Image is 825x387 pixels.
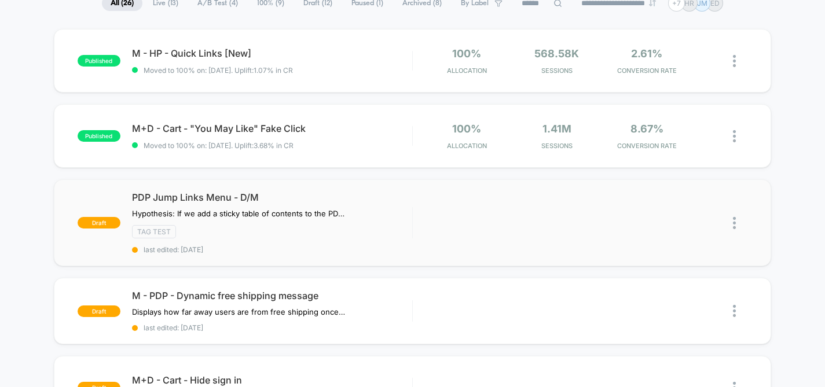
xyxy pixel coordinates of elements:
[733,305,736,317] img: close
[78,217,120,228] span: draft
[733,217,736,229] img: close
[515,67,599,75] span: Sessions
[542,123,571,135] span: 1.41M
[132,209,347,218] span: Hypothesis: If we add a sticky table of contents to the PDP we can expect to see an increase in a...
[78,55,120,67] span: published
[132,374,412,386] span: M+D - Cart - Hide sign in
[132,323,412,332] span: last edited: [DATE]
[630,123,663,135] span: 8.67%
[132,307,347,316] span: Displays how far away users are from free shipping once they have $30+ in the cart
[515,142,599,150] span: Sessions
[78,130,120,142] span: published
[144,66,293,75] span: Moved to 100% on: [DATE] . Uplift: 1.07% in CR
[78,305,120,317] span: draft
[605,142,690,150] span: CONVERSION RATE
[605,67,690,75] span: CONVERSION RATE
[631,47,662,60] span: 2.61%
[452,123,481,135] span: 100%
[132,245,412,254] span: last edited: [DATE]
[144,141,294,150] span: Moved to 100% on: [DATE] . Uplift: 3.68% in CR
[132,123,412,134] span: M+D - Cart - "You May Like" Fake Click
[447,67,487,75] span: Allocation
[132,290,412,301] span: M - PDP - Dynamic free shipping message
[132,225,176,238] span: TAG Test
[733,130,736,142] img: close
[132,47,412,59] span: M - HP - Quick Links [New]
[534,47,579,60] span: 568.58k
[447,142,487,150] span: Allocation
[452,47,481,60] span: 100%
[733,55,736,67] img: close
[132,191,412,203] span: PDP Jump Links Menu - D/M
